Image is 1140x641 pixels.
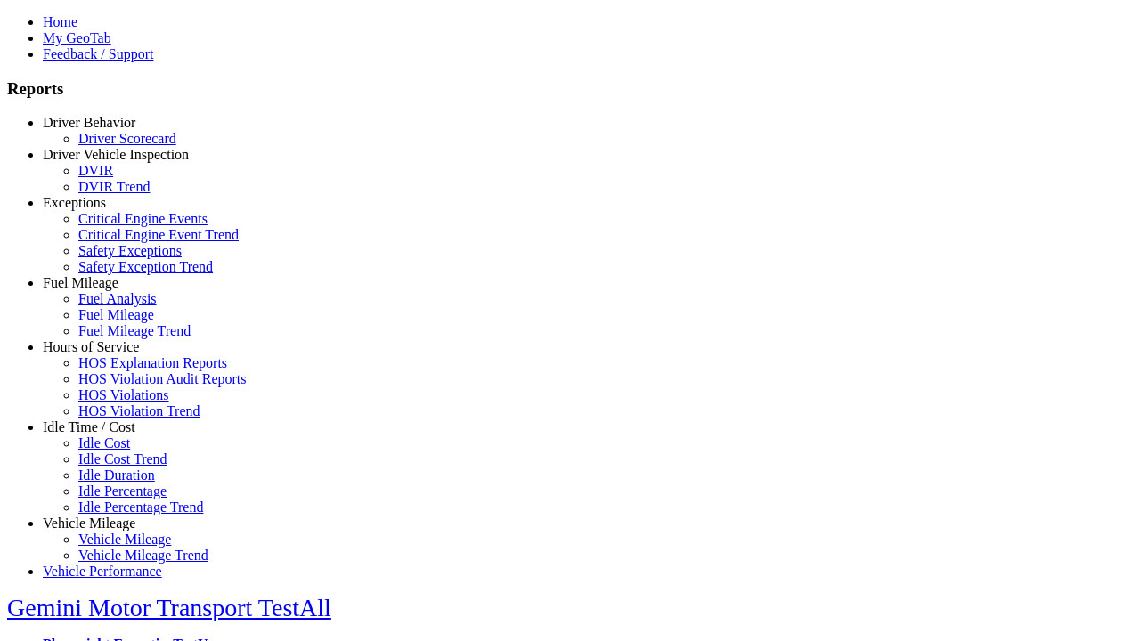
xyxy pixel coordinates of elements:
[43,564,162,579] a: Vehicle Performance
[43,46,153,61] a: Feedback / Support
[78,451,167,467] a: Idle Cost Trend
[78,211,208,226] a: Critical Engine Events
[78,131,176,146] a: Driver Scorecard
[78,403,200,418] a: HOS Violation Trend
[78,371,247,386] a: HOS Violation Audit Reports
[78,307,154,322] a: Fuel Mileage
[78,531,171,547] a: Vehicle Mileage
[43,195,106,210] a: Exceptions
[7,79,1133,99] h3: Reports
[43,115,135,130] a: Driver Behavior
[43,339,139,354] a: Hours of Service
[43,147,189,162] a: Driver Vehicle Inspection
[78,179,150,194] a: DVIR Trend
[43,419,135,434] a: Idle Time / Cost
[78,499,203,515] a: Idle Percentage Trend
[78,163,113,178] a: DVIR
[78,387,168,402] a: HOS Violations
[78,467,155,483] a: Idle Duration
[78,355,227,370] a: HOS Explanation Reports
[78,243,182,258] a: Safety Exceptions
[78,227,239,242] a: Critical Engine Event Trend
[43,30,111,45] a: My GeoTab
[78,323,191,338] a: Fuel Mileage Trend
[7,594,331,621] a: Gemini Motor Transport TestAll
[43,515,135,531] a: Vehicle Mileage
[43,14,77,29] a: Home
[43,275,118,290] a: Fuel Mileage
[78,259,213,274] a: Safety Exception Trend
[78,483,167,499] a: Idle Percentage
[78,548,208,563] a: Vehicle Mileage Trend
[78,291,157,306] a: Fuel Analysis
[78,435,130,450] a: Idle Cost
